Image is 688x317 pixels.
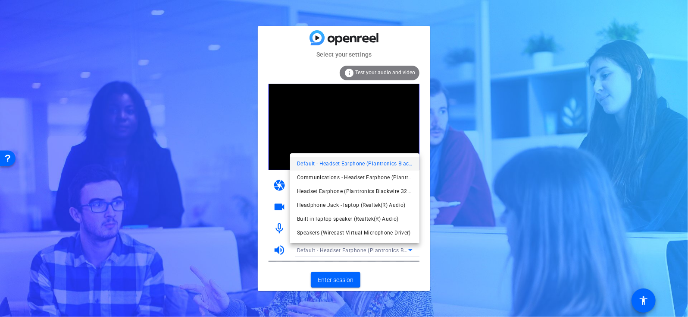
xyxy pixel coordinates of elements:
[297,200,406,210] span: Headphone Jack - laptop (Realtek(R) Audio)
[297,228,411,238] span: Speakers (Wirecast Virtual Microphone Driver)
[297,172,413,183] span: Communications - Headset Earphone (Plantronics Blackwire 3210 Series) (047f:c055)
[297,158,413,169] span: Default - Headset Earphone (Plantronics Blackwire 3210 Series) (047f:c055)
[297,186,413,197] span: Headset Earphone (Plantronics Blackwire 3210 Series) (047f:c055)
[297,214,399,224] span: Built in laptop speaker (Realtek(R) Audio)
